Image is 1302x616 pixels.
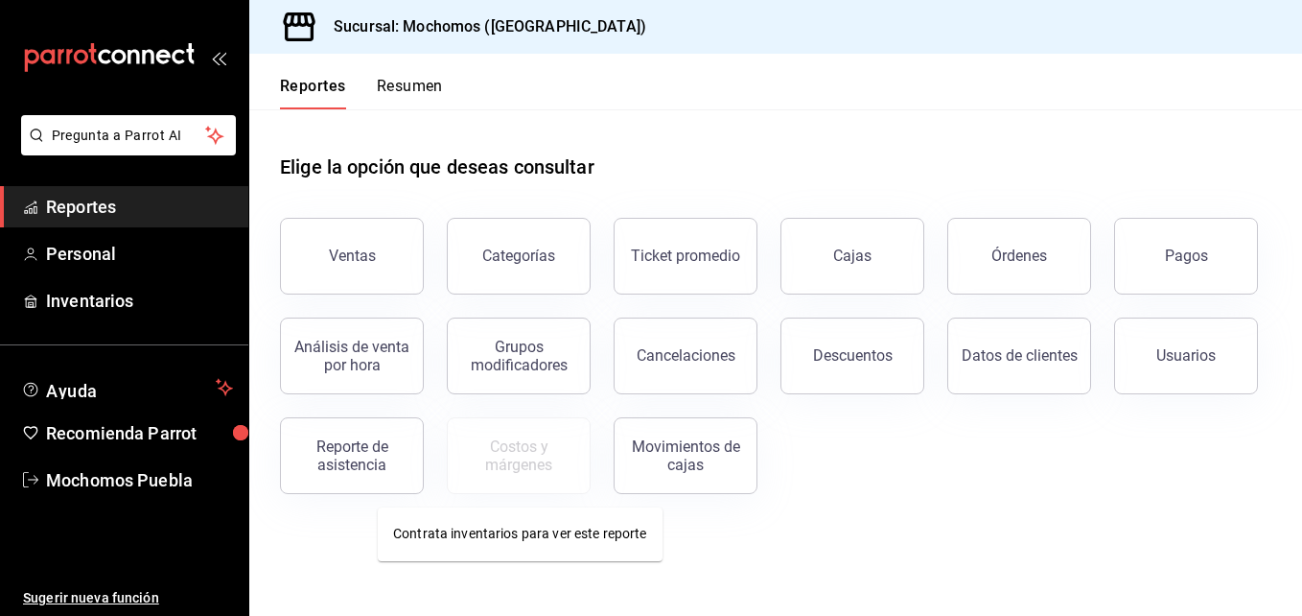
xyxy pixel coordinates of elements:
[459,338,578,374] div: Grupos modificadores
[46,288,233,314] span: Inventarios
[1156,346,1216,365] div: Usuarios
[947,218,1091,295] button: Órdenes
[447,218,591,295] button: Categorías
[614,218,757,295] button: Ticket promedio
[280,318,424,394] button: Análisis de venta por hora
[614,318,757,394] button: Cancelaciones
[614,417,757,494] button: Movimientos de cajas
[482,247,555,265] div: Categorías
[1114,318,1258,394] button: Usuarios
[46,420,233,446] span: Recomienda Parrot
[631,247,740,265] div: Ticket promedio
[280,218,424,295] button: Ventas
[292,338,411,374] div: Análisis de venta por hora
[833,245,872,268] div: Cajas
[447,417,591,494] button: Contrata inventarios para ver este reporte
[378,508,663,561] div: Contrata inventarios para ver este reporte
[46,194,233,220] span: Reportes
[211,50,226,65] button: open_drawer_menu
[46,376,208,399] span: Ayuda
[459,438,578,474] div: Costos y márgenes
[329,247,376,265] div: Ventas
[46,241,233,267] span: Personal
[52,126,206,146] span: Pregunta a Parrot AI
[780,318,924,394] button: Descuentos
[991,247,1047,265] div: Órdenes
[280,77,443,109] div: navigation tabs
[280,417,424,494] button: Reporte de asistencia
[280,153,594,181] h1: Elige la opción que deseas consultar
[292,438,411,474] div: Reporte de asistencia
[813,346,893,365] div: Descuentos
[318,15,646,38] h3: Sucursal: Mochomos ([GEOGRAPHIC_DATA])
[377,77,443,109] button: Resumen
[21,115,236,155] button: Pregunta a Parrot AI
[1165,247,1208,265] div: Pagos
[962,346,1078,365] div: Datos de clientes
[637,346,735,365] div: Cancelaciones
[46,467,233,493] span: Mochomos Puebla
[780,218,924,295] a: Cajas
[23,588,233,608] span: Sugerir nueva función
[280,77,346,109] button: Reportes
[13,139,236,159] a: Pregunta a Parrot AI
[626,438,745,474] div: Movimientos de cajas
[1114,218,1258,295] button: Pagos
[447,318,591,394] button: Grupos modificadores
[947,318,1091,394] button: Datos de clientes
